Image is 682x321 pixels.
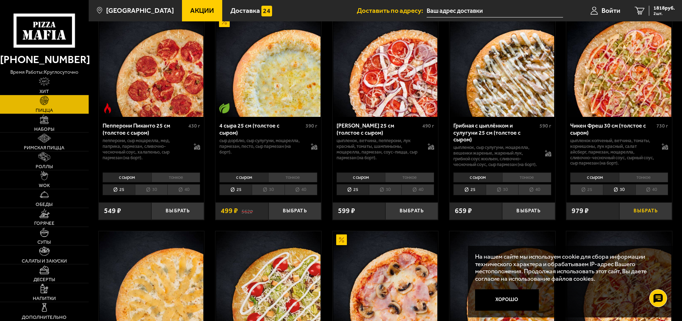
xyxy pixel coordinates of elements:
[34,127,54,132] span: Наборы
[369,184,401,195] li: 30
[103,184,135,195] li: 25
[219,172,268,182] li: с сыром
[241,207,253,214] s: 562 ₽
[337,184,369,195] li: 25
[427,4,563,17] input: Ваш адрес доставки
[106,7,174,14] span: [GEOGRAPHIC_DATA]
[22,315,67,320] span: Дополнительно
[40,89,49,94] span: Хит
[219,103,230,114] img: Вегетарианское блюдо
[99,13,204,117] a: Острое блюдоПепперони Пиканто 25 см (толстое с сыром)
[221,207,238,214] span: 499 ₽
[34,221,54,226] span: Горячее
[422,123,434,129] span: 490 г
[385,172,434,182] li: тонкое
[215,13,321,117] a: АкционныйВегетарианское блюдо4 сыра 25 см (толстое с сыром)
[337,122,421,136] div: [PERSON_NAME] 25 см (толстое с сыром)
[654,11,675,16] span: 2 шт.
[219,138,304,155] p: сыр дорблю, сыр сулугуни, моцарелла, пармезан, песто, сыр пармезан (на борт).
[219,122,304,136] div: 4 сыра 25 см (толстое с сыром)
[656,123,668,129] span: 730 г
[285,184,317,195] li: 40
[36,164,53,169] span: Роллы
[333,13,437,117] img: Петровская 25 см (толстое с сыром)
[337,138,421,161] p: цыпленок, ветчина, пепперони, лук красный, томаты, шампиньоны, моцарелла, пармезан, соус-пицца, с...
[216,13,320,117] img: 4 сыра 25 см (толстое с сыром)
[475,289,539,311] button: Хорошо
[453,184,486,195] li: 25
[268,172,317,182] li: тонкое
[502,202,555,220] button: Выбрать
[449,13,555,117] a: Грибная с цыплёнком и сулугуни 25 см (толстое с сыром)
[22,259,67,264] span: Салаты и закуски
[385,202,438,220] button: Выбрать
[230,7,260,14] span: Доставка
[219,16,230,27] img: Акционный
[602,7,620,14] span: Войти
[475,253,661,283] p: На нашем сайте мы используем cookie для сбора информации технического характера и обрабатываем IP...
[570,172,619,182] li: с сыром
[570,122,655,136] div: Чикен Фреш 30 см (толстое с сыром)
[619,202,672,220] button: Выбрать
[252,184,284,195] li: 30
[190,7,214,14] span: Акции
[151,172,201,182] li: тонкое
[151,202,204,220] button: Выбрать
[518,184,551,195] li: 40
[654,6,675,11] span: 1818 руб.
[337,172,385,182] li: с сыром
[39,183,50,188] span: WOK
[36,202,53,207] span: Обеды
[486,184,518,195] li: 30
[572,207,589,214] span: 979 ₽
[455,207,472,214] span: 659 ₽
[635,184,668,195] li: 40
[603,184,635,195] li: 30
[261,6,272,16] img: 15daf4d41897b9f0e9f617042186c801.svg
[103,172,151,182] li: с сыром
[103,138,187,161] p: пепперони, сыр Моцарелла, мед, паприка, пармезан, сливочно-чесночный соус, халапеньо, сыр пармеза...
[306,123,317,129] span: 390 г
[104,207,121,214] span: 549 ₽
[401,184,434,195] li: 40
[502,172,551,182] li: тонкое
[453,172,502,182] li: с сыром
[336,234,347,245] img: Акционный
[24,145,64,150] span: Римская пицца
[570,138,655,166] p: цыпленок копченый, ветчина, томаты, корнишоны, лук красный, салат айсберг, пармезан, моцарелла, с...
[453,122,538,143] div: Грибная с цыплёнком и сулугуни 25 см (толстое с сыром)
[566,13,672,117] a: Чикен Фреш 30 см (толстое с сыром)
[167,184,200,195] li: 40
[99,13,203,117] img: Пепперони Пиканто 25 см (толстое с сыром)
[33,296,56,301] span: Напитки
[102,103,113,114] img: Острое блюдо
[540,123,551,129] span: 590 г
[37,240,51,245] span: Супы
[567,13,671,117] img: Чикен Фреш 30 см (толстое с сыром)
[33,277,55,282] span: Десерты
[36,108,53,113] span: Пицца
[570,184,603,195] li: 25
[269,202,321,220] button: Выбрать
[450,13,554,117] img: Грибная с цыплёнком и сулугуни 25 см (толстое с сыром)
[103,122,187,136] div: Пепперони Пиканто 25 см (толстое с сыром)
[619,172,668,182] li: тонкое
[453,145,538,167] p: цыпленок, сыр сулугуни, моцарелла, вешенки жареные, жареный лук, грибной соус Жюльен, сливочно-че...
[135,184,167,195] li: 30
[357,7,427,14] span: Доставить по адресу:
[333,13,438,117] a: Петровская 25 см (толстое с сыром)
[338,207,355,214] span: 599 ₽
[219,184,252,195] li: 25
[188,123,200,129] span: 430 г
